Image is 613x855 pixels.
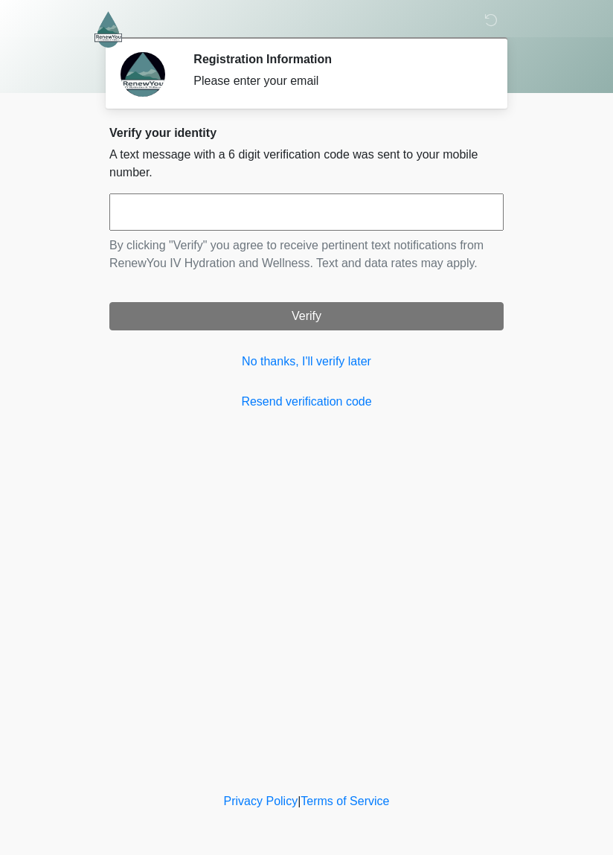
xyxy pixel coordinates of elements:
[109,126,504,140] h2: Verify your identity
[109,353,504,371] a: No thanks, I'll verify later
[94,11,122,48] img: RenewYou IV Hydration and Wellness Logo
[193,72,481,90] div: Please enter your email
[301,795,389,807] a: Terms of Service
[193,52,481,66] h2: Registration Information
[109,393,504,411] a: Resend verification code
[298,795,301,807] a: |
[109,146,504,182] p: A text message with a 6 digit verification code was sent to your mobile number.
[121,52,165,97] img: Agent Avatar
[224,795,298,807] a: Privacy Policy
[109,302,504,330] button: Verify
[109,237,504,272] p: By clicking "Verify" you agree to receive pertinent text notifications from RenewYou IV Hydration...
